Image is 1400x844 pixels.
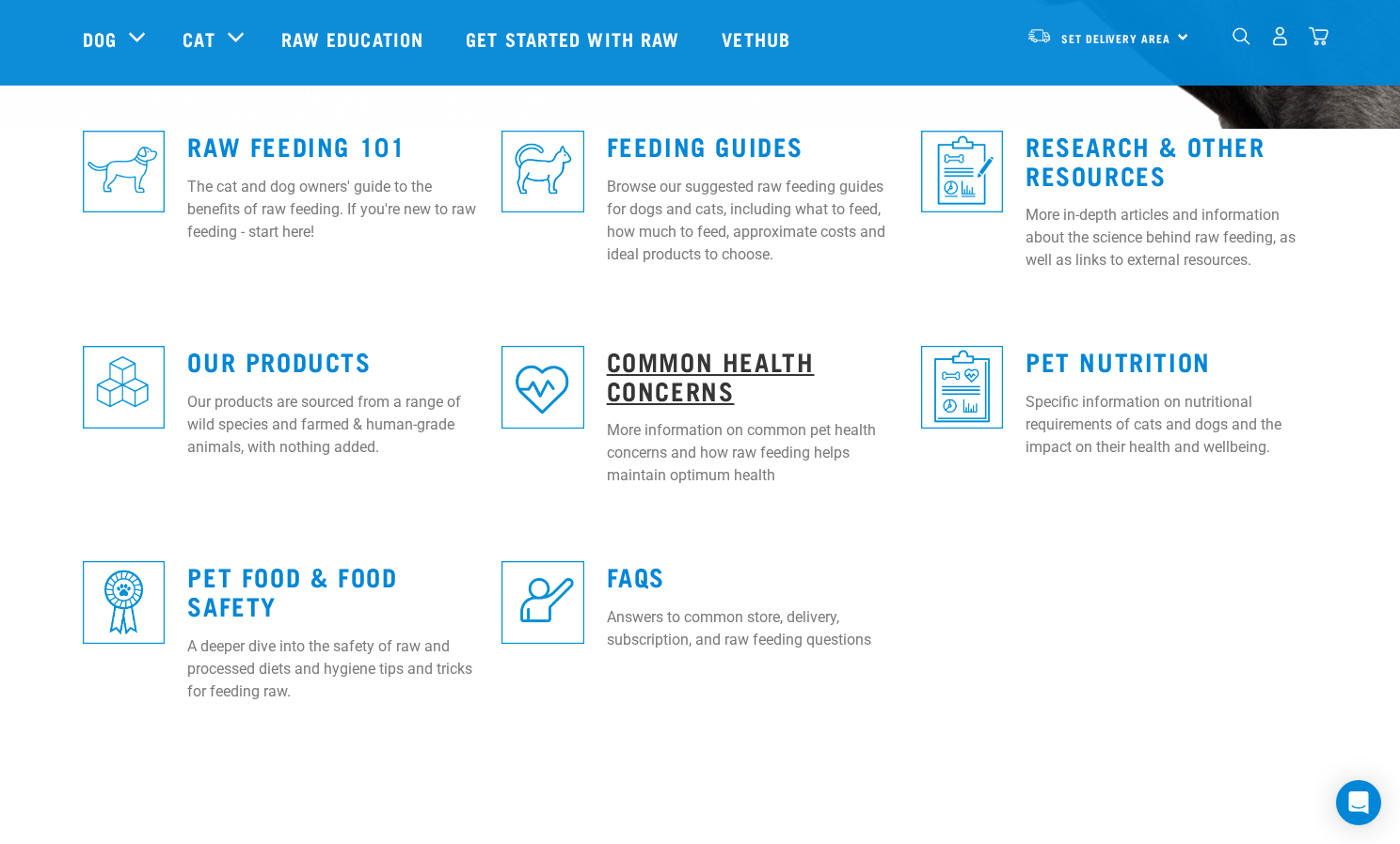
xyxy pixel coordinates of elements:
[183,24,215,53] a: Cat
[607,606,899,651] p: Answers to common store, delivery, subscription, and raw feeding questions
[262,1,447,76] a: Raw Education
[447,1,703,76] a: Get started with Raw
[187,569,397,612] a: Pet Food & Food Safety
[607,138,803,152] a: Feeding Guides
[1233,27,1250,45] img: home-icon-1@2x.png
[1061,35,1170,41] span: Set Delivery Area
[703,1,814,76] a: Vethub
[187,391,479,459] p: Our products are sourced from a range of wild species and farmed & human-grade animals, with noth...
[607,176,899,266] p: Browse our suggested raw feeding guides for dogs and cats, including what to feed, how much to fe...
[607,353,815,397] a: Common Health Concerns
[187,138,406,152] a: Raw Feeding 101
[921,131,1003,212] img: re-icons-healthcheck1-sq-blue.png
[1336,780,1381,825] div: Open Intercom Messenger
[1270,26,1290,46] img: user.png
[83,24,117,53] a: Dog
[83,346,165,428] img: re-icons-cubes2-sq-blue.png
[1309,26,1328,46] img: home-icon@2x.png
[607,569,665,583] a: FAQs
[501,131,583,212] img: re-icons-cat2-sq-blue.png
[1026,391,1317,459] p: Specific information on nutritional requirements of cats and dogs and the impact on their health ...
[1026,27,1052,44] img: van-moving.png
[83,561,165,643] img: re-icons-rosette-sq-blue.png
[501,561,583,643] img: re-icons-faq-sq-blue.png
[921,346,1003,428] img: re-icons-healthcheck3-sq-blue.png
[607,419,899,487] p: More information on common pet health concerns and how raw feeding helps maintain optimum health
[501,346,583,428] img: re-icons-heart-sq-blue.png
[1026,204,1317,272] p: More in-depth articles and information about the science behind raw feeding, as well as links to ...
[187,635,479,703] p: A deeper dive into the safety of raw and processed diets and hygiene tips and tricks for feeding ...
[187,353,371,367] a: Our Products
[187,176,479,243] p: The cat and dog owners' guide to the benefits of raw feeding. If you're new to raw feeding - star...
[83,131,165,212] img: re-icons-dog3-sq-blue.png
[1026,353,1211,367] a: Pet Nutrition
[1026,138,1265,181] a: Research & Other Resources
